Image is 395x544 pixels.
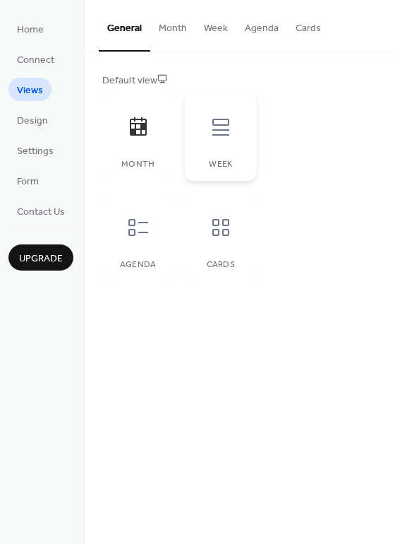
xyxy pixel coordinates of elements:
a: Design [8,108,56,131]
div: Agenda [116,260,159,270]
span: Connect [17,53,54,68]
span: Upgrade [19,252,63,266]
a: Contact Us [8,199,73,223]
div: Week [199,160,242,170]
a: Views [8,78,51,101]
span: Home [17,23,44,37]
div: Cards [199,260,242,270]
span: Views [17,83,43,98]
div: Default view [102,73,375,88]
span: Design [17,114,48,129]
span: Form [17,175,39,189]
span: Contact Us [17,205,65,220]
a: Connect [8,47,63,71]
a: Form [8,169,47,192]
span: Settings [17,144,54,159]
a: Home [8,17,52,40]
a: Settings [8,138,62,162]
div: Month [116,160,159,170]
button: Upgrade [8,244,73,271]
